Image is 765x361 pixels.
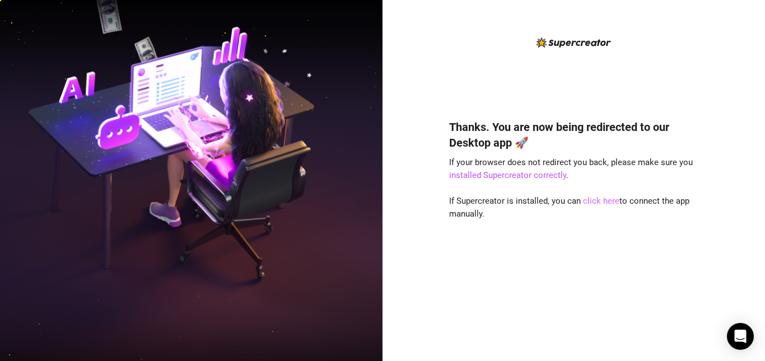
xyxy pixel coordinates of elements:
a: installed Supercreator correctly [449,170,566,180]
span: If your browser does not redirect you back, please make sure you . [449,157,693,181]
div: Open Intercom Messenger [727,323,754,350]
a: click here [583,196,619,206]
span: If Supercreator is installed, you can to connect the app manually. [449,196,689,219]
h4: Thanks. You are now being redirected to our Desktop app 🚀 [449,119,699,151]
img: logo-BBDzfeDw.svg [537,37,611,48]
